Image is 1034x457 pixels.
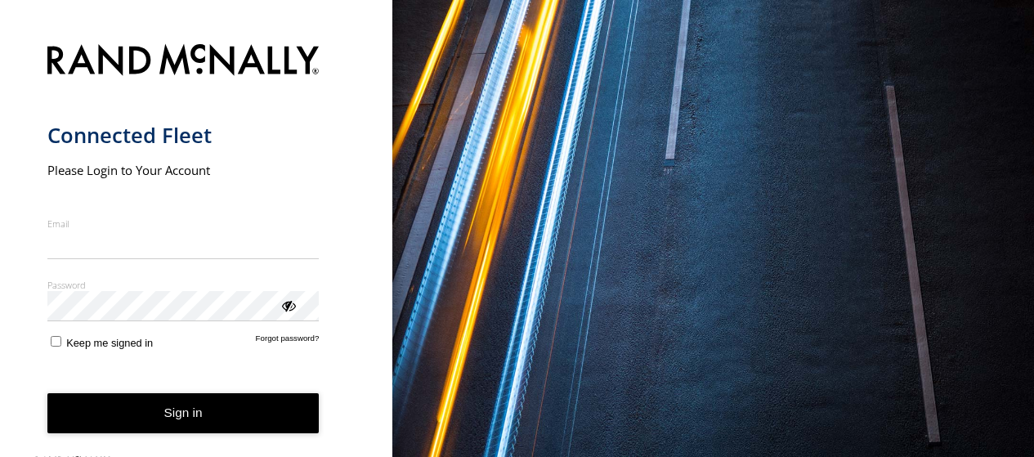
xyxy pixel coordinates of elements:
[51,336,61,347] input: Keep me signed in
[47,393,320,433] button: Sign in
[47,122,320,149] h1: Connected Fleet
[47,162,320,178] h2: Please Login to Your Account
[47,41,320,83] img: Rand McNally
[66,337,153,349] span: Keep me signed in
[47,217,320,230] label: Email
[280,297,296,313] div: ViewPassword
[47,279,320,291] label: Password
[256,334,320,349] a: Forgot password?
